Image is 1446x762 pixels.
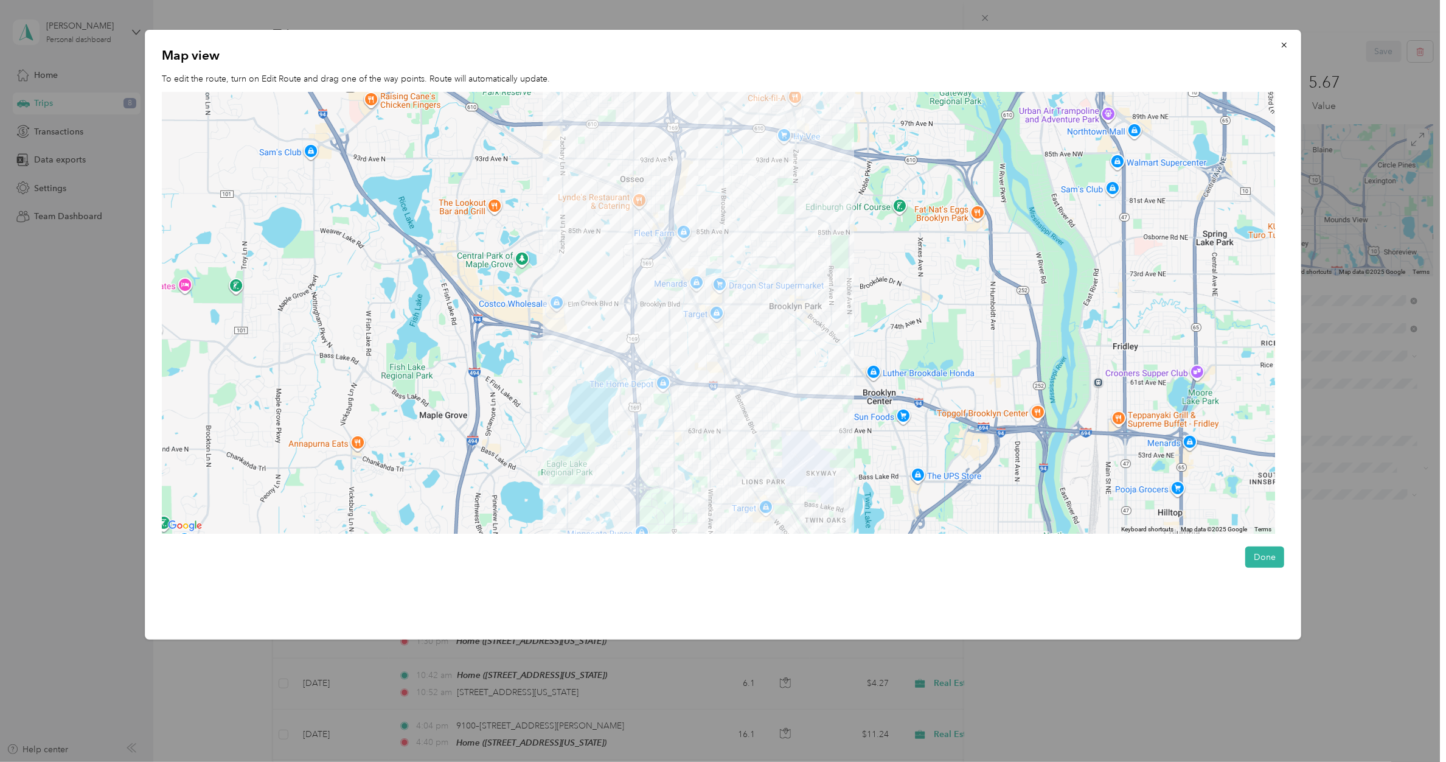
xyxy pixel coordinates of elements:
a: Open this area in Google Maps (opens a new window) [165,518,205,534]
span: Map data ©2025 Google [1181,526,1247,533]
button: Done [1245,547,1284,568]
p: Map view [162,47,1285,64]
img: Google [165,518,205,534]
button: Keyboard shortcuts [1121,525,1173,534]
p: To edit the route, turn on Edit Route and drag one of the way points. Route will automatically up... [162,72,1285,85]
iframe: Everlance-gr Chat Button Frame [1378,694,1446,762]
a: Terms (opens in new tab) [1254,526,1271,533]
